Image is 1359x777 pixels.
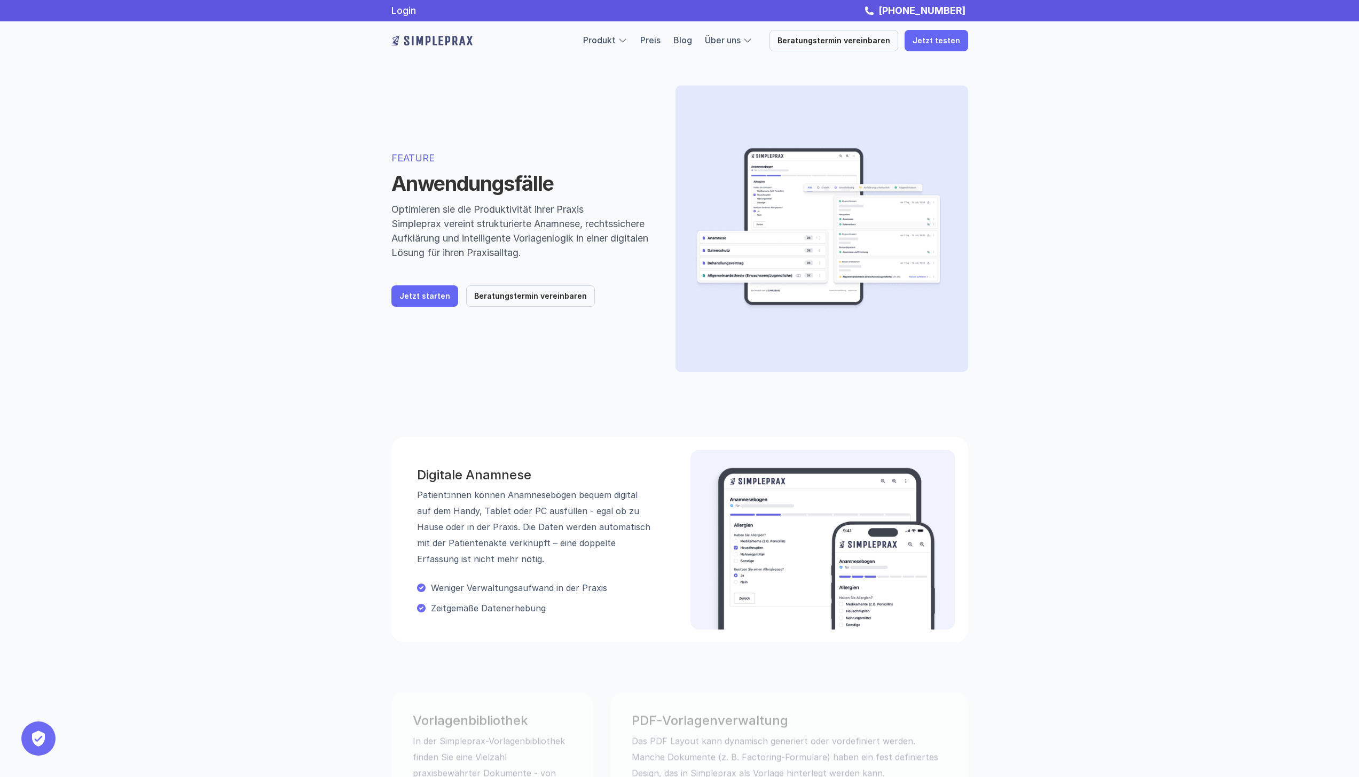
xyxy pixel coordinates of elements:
[431,603,652,613] p: Zeitgemäße Datenerhebung
[474,292,587,301] p: Beratungstermin vereinbaren
[583,35,616,45] a: Produkt
[673,35,692,45] a: Blog
[399,292,450,301] p: Jetzt starten
[769,30,898,51] a: Beratungstermin vereinbaren
[693,103,944,355] img: Herobild zeigt verschiedene Teile der Software wie ein Anamnesebogen auf einem Tablet und Dokumen...
[417,487,652,567] p: Patient:innen können Anamnesebögen bequem digital auf dem Handy, Tablet oder PC ausfüllen - egal ...
[413,713,572,728] h3: Vorlagenbibliothek
[777,36,890,45] p: Beratungstermin vereinbaren
[708,467,938,630] img: Beispielbild der digitalen Anamnese am Handy und Tablet
[391,285,458,307] a: Jetzt starten
[640,35,661,45] a: Preis
[391,172,650,196] h1: Anwendungsfälle
[466,285,595,307] a: Beratungstermin vereinbaren
[876,5,968,16] a: [PHONE_NUMBER]
[391,5,416,16] a: Login
[705,35,741,45] a: Über uns
[905,30,968,51] a: Jetzt testen
[417,468,652,483] h3: Digitale Anamnese
[391,151,650,165] p: FEATURE
[431,582,652,593] p: Weniger Verwaltungsaufwand in der Praxis
[632,713,947,728] h3: PDF-Vorlagenverwaltung
[878,5,965,16] strong: [PHONE_NUMBER]
[913,36,960,45] p: Jetzt testen
[391,202,650,260] p: Optimieren sie die Produktivität ihrer Praxis Simpleprax vereint strukturierte Anamnese, rechtssi...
